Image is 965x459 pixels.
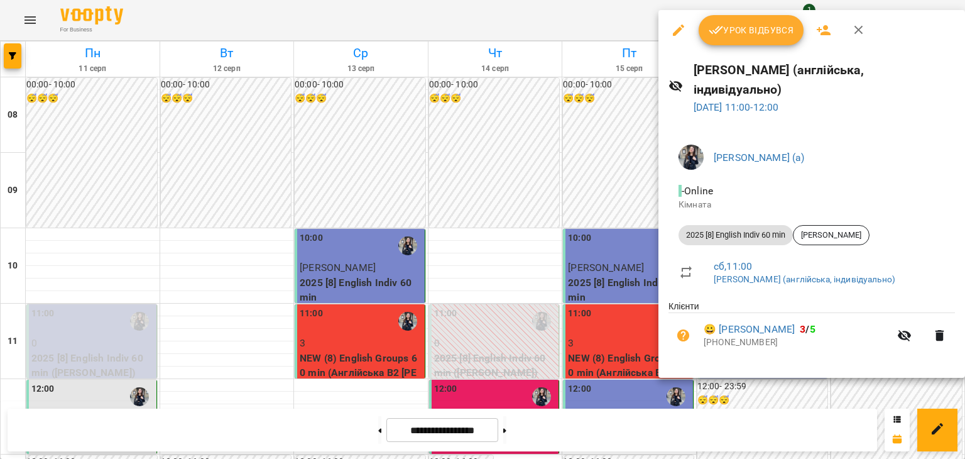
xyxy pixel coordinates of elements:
span: Урок відбувся [709,23,794,38]
a: [PERSON_NAME] (а) [714,152,805,163]
span: 2025 [8] English Indiv 60 min [679,229,793,241]
button: Урок відбувся [699,15,804,45]
p: [PHONE_NUMBER] [704,336,890,349]
div: [PERSON_NAME] [793,225,870,245]
a: [PERSON_NAME] (англійська, індивідуально) [714,274,895,284]
a: 😀 [PERSON_NAME] [704,322,795,337]
span: 5 [810,323,815,335]
span: - Online [679,185,716,197]
a: сб , 11:00 [714,260,752,272]
a: [DATE] 11:00-12:00 [694,101,779,113]
p: Кімната [679,199,945,211]
span: [PERSON_NAME] [793,229,869,241]
span: 3 [800,323,805,335]
ul: Клієнти [668,300,955,363]
b: / [800,323,815,335]
h6: [PERSON_NAME] (англійська, індивідуально) [694,60,955,100]
button: Візит ще не сплачено. Додати оплату? [668,321,699,351]
img: 5dc71f453aaa25dcd3a6e3e648fe382a.JPG [679,145,704,170]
